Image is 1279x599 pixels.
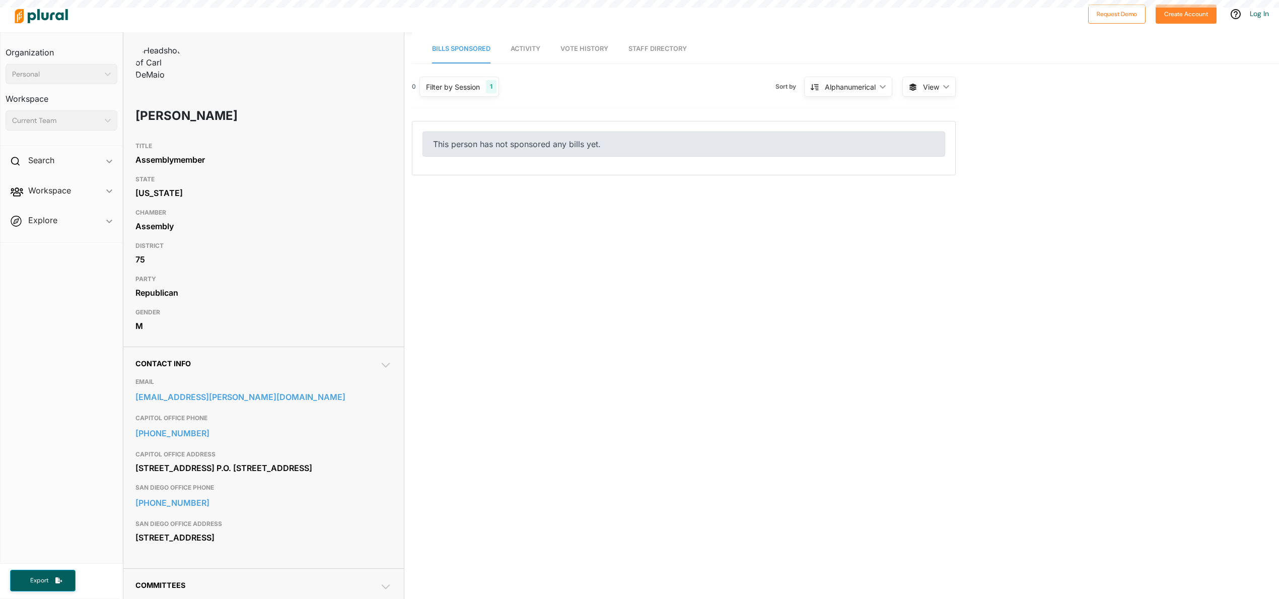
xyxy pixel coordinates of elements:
div: M [135,318,392,334]
h3: TITLE [135,140,392,152]
div: Assemblymember [135,152,392,167]
div: 75 [135,252,392,267]
div: Current Team [12,115,101,126]
span: Vote History [560,45,608,52]
a: Bills Sponsored [432,35,490,63]
a: Request Demo [1088,8,1146,19]
a: [PHONE_NUMBER] [135,495,392,510]
h3: STATE [135,173,392,185]
div: [STREET_ADDRESS] P.O. [STREET_ADDRESS] [135,460,392,476]
div: Republican [135,285,392,300]
span: View [923,82,939,92]
h3: PARTY [135,273,392,285]
h3: SAN DIEGO OFFICE PHONE [135,482,392,494]
h3: CHAMBER [135,207,392,219]
button: Create Account [1156,5,1217,24]
span: Committees [135,581,185,589]
button: Request Demo [1088,5,1146,24]
a: Staff Directory [628,35,687,63]
div: 0 [412,82,416,91]
div: Assembly [135,219,392,234]
div: Personal [12,69,101,80]
div: This person has not sponsored any bills yet. [422,131,945,157]
h3: SAN DIEGO OFFICE ADDRESS [135,518,392,530]
div: Alphanumerical [825,82,876,92]
h3: CAPITOL OFFICE ADDRESS [135,448,392,460]
a: [PHONE_NUMBER] [135,426,392,441]
button: Export [10,570,76,591]
img: Headshot of Carl DeMaio [135,44,186,81]
span: Contact Info [135,359,191,368]
span: Export [23,576,55,585]
h3: GENDER [135,306,392,318]
h3: CAPITOL OFFICE PHONE [135,412,392,424]
a: [EMAIL_ADDRESS][PERSON_NAME][DOMAIN_NAME] [135,389,392,405]
span: Sort by [775,82,804,91]
h3: Organization [6,38,117,60]
span: Bills Sponsored [432,45,490,52]
span: Activity [511,45,540,52]
div: [US_STATE] [135,185,392,201]
h2: Search [28,155,54,166]
a: Create Account [1156,8,1217,19]
a: Log In [1250,9,1269,18]
h1: [PERSON_NAME] [135,101,289,131]
a: Vote History [560,35,608,63]
a: Activity [511,35,540,63]
h3: DISTRICT [135,240,392,252]
h3: Workspace [6,84,117,106]
h3: EMAIL [135,376,392,388]
div: [STREET_ADDRESS] [135,530,392,545]
div: Filter by Session [426,82,480,92]
div: 1 [486,80,496,93]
